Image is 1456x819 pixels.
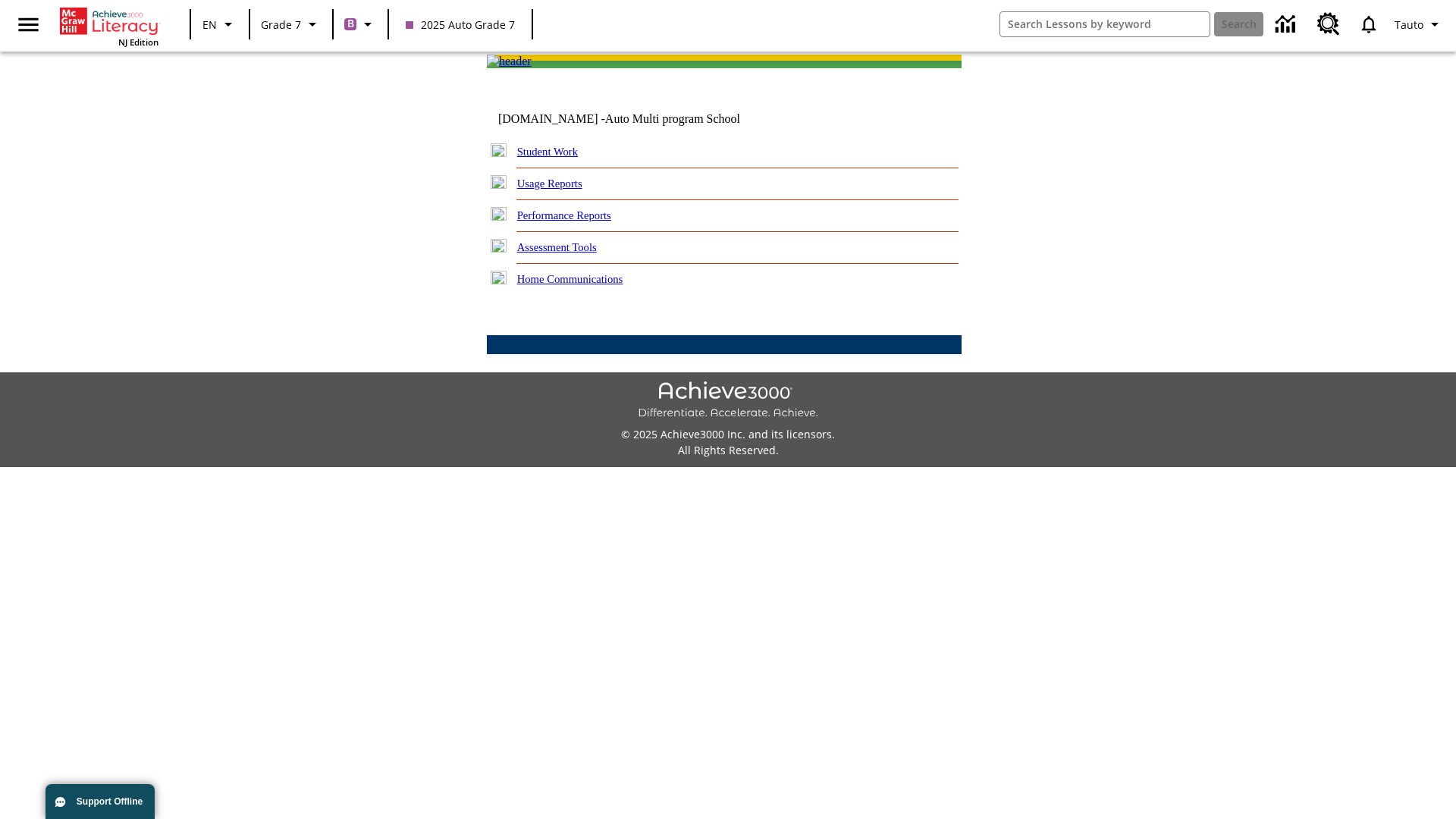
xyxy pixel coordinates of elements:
button: Boost Class color is purple. Change class color [338,11,383,38]
a: Student Work [517,146,578,158]
span: NJ Edition [118,36,158,48]
span: 2025 Auto Grade 7 [406,17,515,33]
td: [DOMAIN_NAME] - [498,112,777,126]
span: B [347,14,354,33]
input: search field [1000,12,1210,36]
a: Usage Reports [517,177,582,190]
span: Support Offline [77,796,143,807]
button: Language: EN, Select a language [196,11,244,38]
img: header [487,55,532,68]
button: Open side menu [6,2,51,47]
span: Tauto [1395,17,1423,33]
button: Grade: Grade 7, Select a grade [255,11,328,38]
a: Home Communications [517,273,623,285]
a: Assessment Tools [517,241,597,253]
nobr: Auto Multi program School [605,112,740,125]
img: Achieve3000 Differentiate Accelerate Achieve [638,381,818,420]
img: plus.gif [491,239,507,253]
button: Profile/Settings [1389,11,1450,38]
span: Grade 7 [261,17,301,33]
a: Performance Reports [517,209,611,221]
button: Support Offline [45,784,155,819]
img: plus.gif [491,207,507,221]
a: Resource Center, Will open in new tab [1308,4,1349,45]
img: plus.gif [491,175,507,189]
img: plus.gif [491,143,507,157]
span: EN [202,17,217,33]
a: Notifications [1349,5,1389,44]
div: Home [60,5,158,48]
img: plus.gif [491,271,507,284]
a: Data Center [1266,4,1308,45]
